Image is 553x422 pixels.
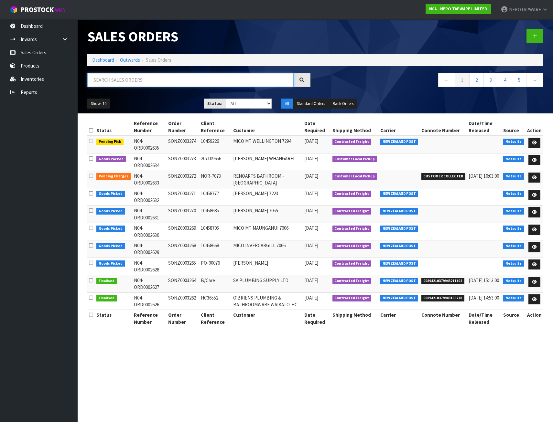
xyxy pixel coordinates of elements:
[304,207,318,214] span: [DATE]
[467,118,502,136] th: Date/Time Released
[96,173,131,180] span: Pending Charges
[146,57,171,63] span: Sales Orders
[167,171,199,188] td: SONZ0003272
[467,310,502,327] th: Date/Time Released
[95,118,132,136] th: Status
[380,243,418,249] span: NEW ZEALAND POST
[498,73,512,87] a: 4
[421,278,465,284] span: 00894210379943211102
[199,258,232,275] td: PO-00076
[132,118,167,136] th: Reference Number
[503,208,524,215] span: Netsuite
[438,73,455,87] a: ←
[303,310,331,327] th: Date Required
[232,223,303,240] td: MICO MT MAUNGANUI 7006
[304,260,318,266] span: [DATE]
[469,173,499,179] span: [DATE] 10:03:00
[132,275,167,292] td: N04-ORD0002627
[132,171,167,188] td: N04-ORD0002633
[167,292,199,310] td: SONZ0003262
[469,73,484,87] a: 2
[503,243,524,249] span: Netsuite
[96,139,124,145] span: Pending Pick
[199,206,232,223] td: 10458685
[379,118,420,136] th: Carrier
[304,295,318,301] span: [DATE]
[503,173,524,180] span: Netsuite
[304,138,318,144] span: [DATE]
[232,206,303,223] td: [PERSON_NAME] 7055
[332,295,372,301] span: Contracted Freight
[502,118,526,136] th: Source
[96,156,126,163] span: Goods Packed
[320,73,543,89] nav: Page navigation
[332,278,372,284] span: Contracted Freight
[132,223,167,240] td: N04-ORD0002630
[96,226,125,232] span: Goods Picked
[503,191,524,197] span: Netsuite
[199,118,232,136] th: Client Reference
[429,6,487,12] strong: N04 - NERO TAPWARE LIMITED
[199,292,232,310] td: HC36552
[232,292,303,310] td: O'BRIENS PLUMBING & BATHROOMWARE WAIKATO-HC
[87,73,294,87] input: Search sales orders
[132,206,167,223] td: N04-ORD0002631
[167,310,199,327] th: Order Number
[526,310,543,327] th: Action
[331,310,379,327] th: Shipping Method
[304,277,318,283] span: [DATE]
[455,73,470,87] a: 1
[421,173,466,180] span: CUSTOMER COLLECTED
[380,260,418,267] span: NEW ZEALAND POST
[199,240,232,258] td: 10458668
[332,243,372,249] span: Contracted Freight
[132,136,167,153] td: N04-ORD0002635
[199,153,232,171] td: 207109656
[96,260,125,267] span: Goods Picked
[132,188,167,206] td: N04-ORD0002632
[232,240,303,258] td: MICO INVERCARGILL 7066
[421,295,465,301] span: 00894210379943196218
[96,243,125,249] span: Goods Picked
[92,57,114,63] a: Dashboard
[332,191,372,197] span: Contracted Freight
[232,275,303,292] td: SA PLUMBING SUPPLY LTD
[503,260,524,267] span: Netsuite
[95,310,132,327] th: Status
[380,139,418,145] span: NEW ZEALAND POST
[509,6,541,13] span: NEROTAPWARE
[132,310,167,327] th: Reference Number
[332,139,372,145] span: Contracted Freight
[87,29,310,44] h1: Sales Orders
[304,155,318,162] span: [DATE]
[503,139,524,145] span: Netsuite
[167,188,199,206] td: SONZ0003271
[483,73,498,87] a: 3
[167,258,199,275] td: SONZ0003265
[96,295,117,301] span: Finalised
[207,101,222,106] strong: Status:
[503,295,524,301] span: Netsuite
[512,73,526,87] a: 5
[167,206,199,223] td: SONZ0003270
[379,310,420,327] th: Carrier
[199,188,232,206] td: 10458777
[232,153,303,171] td: [PERSON_NAME] WHANGAREI
[167,275,199,292] td: SONZ0003264
[199,275,232,292] td: B/Care
[96,278,117,284] span: Finalised
[132,153,167,171] td: N04-ORD0002634
[132,292,167,310] td: N04-ORD0002626
[380,295,418,301] span: NEW ZEALAND POST
[469,295,499,301] span: [DATE] 14:53:00
[380,278,418,284] span: NEW ZEALAND POST
[167,136,199,153] td: SONZ0003274
[167,153,199,171] td: SONZ0003273
[332,156,377,163] span: Customer Local Pickup
[332,226,372,232] span: Contracted Freight
[281,99,293,109] button: All
[304,242,318,248] span: [DATE]
[332,208,372,215] span: Contracted Freight
[332,173,377,180] span: Customer Local Pickup
[232,118,303,136] th: Customer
